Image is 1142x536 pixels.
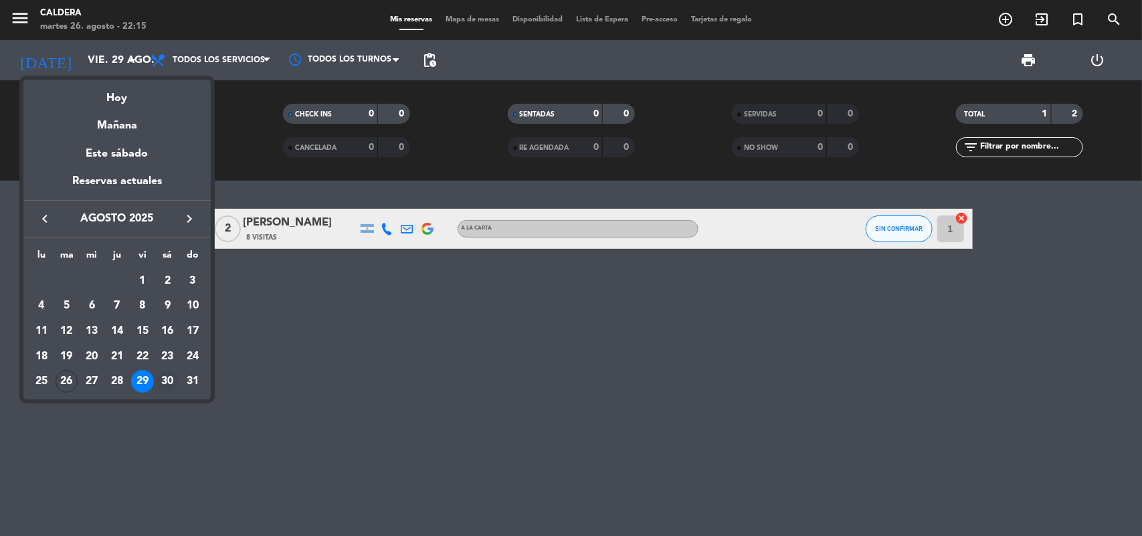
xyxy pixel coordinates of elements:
td: AGO. [29,268,130,294]
td: 24 de agosto de 2025 [180,344,205,369]
div: 5 [56,294,78,317]
div: 10 [181,294,204,317]
td: 15 de agosto de 2025 [130,319,155,344]
span: agosto 2025 [57,210,177,228]
div: 1 [131,270,154,292]
div: 11 [30,320,53,343]
td: 10 de agosto de 2025 [180,293,205,319]
div: 3 [181,270,204,292]
th: sábado [155,248,181,268]
div: 15 [131,320,154,343]
div: 14 [106,320,128,343]
div: 28 [106,370,128,393]
td: 3 de agosto de 2025 [180,268,205,294]
div: 30 [156,370,179,393]
td: 31 de agosto de 2025 [180,369,205,395]
div: 4 [30,294,53,317]
div: 22 [131,345,154,368]
td: 6 de agosto de 2025 [79,293,104,319]
td: 19 de agosto de 2025 [54,344,80,369]
th: martes [54,248,80,268]
td: 9 de agosto de 2025 [155,293,181,319]
td: 8 de agosto de 2025 [130,293,155,319]
div: 12 [56,320,78,343]
div: 18 [30,345,53,368]
td: 14 de agosto de 2025 [104,319,130,344]
div: 7 [106,294,128,317]
th: miércoles [79,248,104,268]
div: 31 [181,370,204,393]
td: 5 de agosto de 2025 [54,293,80,319]
button: keyboard_arrow_left [33,210,57,228]
div: 2 [156,270,179,292]
td: 25 de agosto de 2025 [29,369,54,395]
div: 6 [80,294,103,317]
i: keyboard_arrow_left [37,211,53,227]
td: 12 de agosto de 2025 [54,319,80,344]
div: 27 [80,370,103,393]
div: Mañana [23,107,211,135]
td: 20 de agosto de 2025 [79,344,104,369]
td: 17 de agosto de 2025 [180,319,205,344]
td: 7 de agosto de 2025 [104,293,130,319]
td: 18 de agosto de 2025 [29,344,54,369]
div: 9 [156,294,179,317]
div: 29 [131,370,154,393]
td: 27 de agosto de 2025 [79,369,104,395]
td: 30 de agosto de 2025 [155,369,181,395]
td: 29 de agosto de 2025 [130,369,155,395]
td: 4 de agosto de 2025 [29,293,54,319]
div: 19 [56,345,78,368]
i: keyboard_arrow_right [181,211,197,227]
div: 8 [131,294,154,317]
div: 23 [156,345,179,368]
td: 13 de agosto de 2025 [79,319,104,344]
td: 11 de agosto de 2025 [29,319,54,344]
td: 1 de agosto de 2025 [130,268,155,294]
button: keyboard_arrow_right [177,210,201,228]
div: 25 [30,370,53,393]
th: lunes [29,248,54,268]
div: 20 [80,345,103,368]
div: 26 [56,370,78,393]
td: 16 de agosto de 2025 [155,319,181,344]
th: viernes [130,248,155,268]
div: Hoy [23,80,211,107]
div: 17 [181,320,204,343]
th: domingo [180,248,205,268]
div: 21 [106,345,128,368]
td: 21 de agosto de 2025 [104,344,130,369]
div: Reservas actuales [23,173,211,200]
div: 24 [181,345,204,368]
td: 2 de agosto de 2025 [155,268,181,294]
td: 23 de agosto de 2025 [155,344,181,369]
div: 16 [156,320,179,343]
td: 28 de agosto de 2025 [104,369,130,395]
td: 22 de agosto de 2025 [130,344,155,369]
th: jueves [104,248,130,268]
div: Este sábado [23,135,211,173]
div: 13 [80,320,103,343]
td: 26 de agosto de 2025 [54,369,80,395]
